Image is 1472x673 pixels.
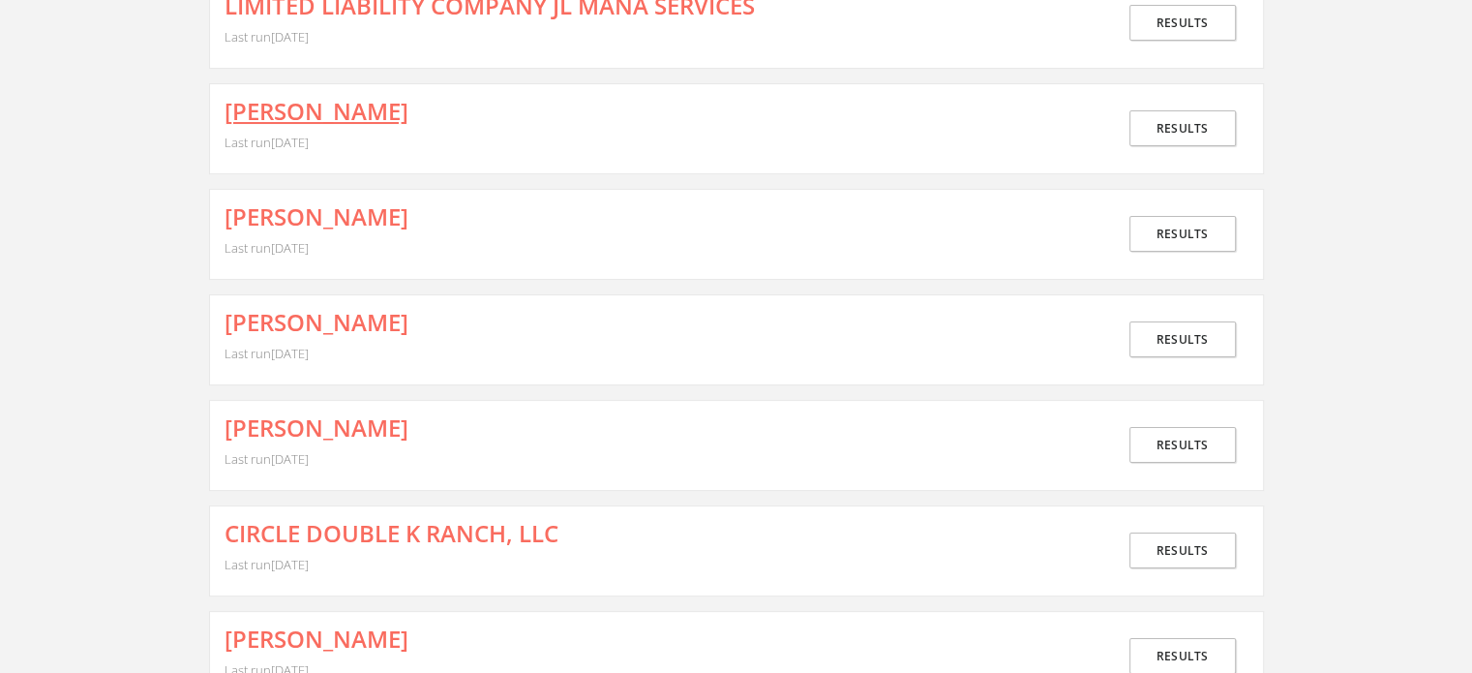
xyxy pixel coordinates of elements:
a: [PERSON_NAME] [225,204,408,229]
a: Results [1129,110,1236,146]
span: Last run [DATE] [225,450,309,468]
a: [PERSON_NAME] [225,99,408,124]
span: Last run [DATE] [225,28,309,46]
span: Last run [DATE] [225,134,309,151]
a: [PERSON_NAME] [225,310,408,335]
a: Results [1129,216,1236,252]
a: [PERSON_NAME] [225,415,408,441]
a: Results [1129,321,1236,357]
span: Last run [DATE] [225,239,309,257]
a: [PERSON_NAME] [225,627,408,652]
a: Results [1129,5,1236,41]
span: Last run [DATE] [225,556,309,573]
a: CIRCLE DOUBLE K RANCH, LLC [225,521,558,546]
a: Results [1129,427,1236,463]
span: Last run [DATE] [225,345,309,362]
a: Results [1129,533,1236,568]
